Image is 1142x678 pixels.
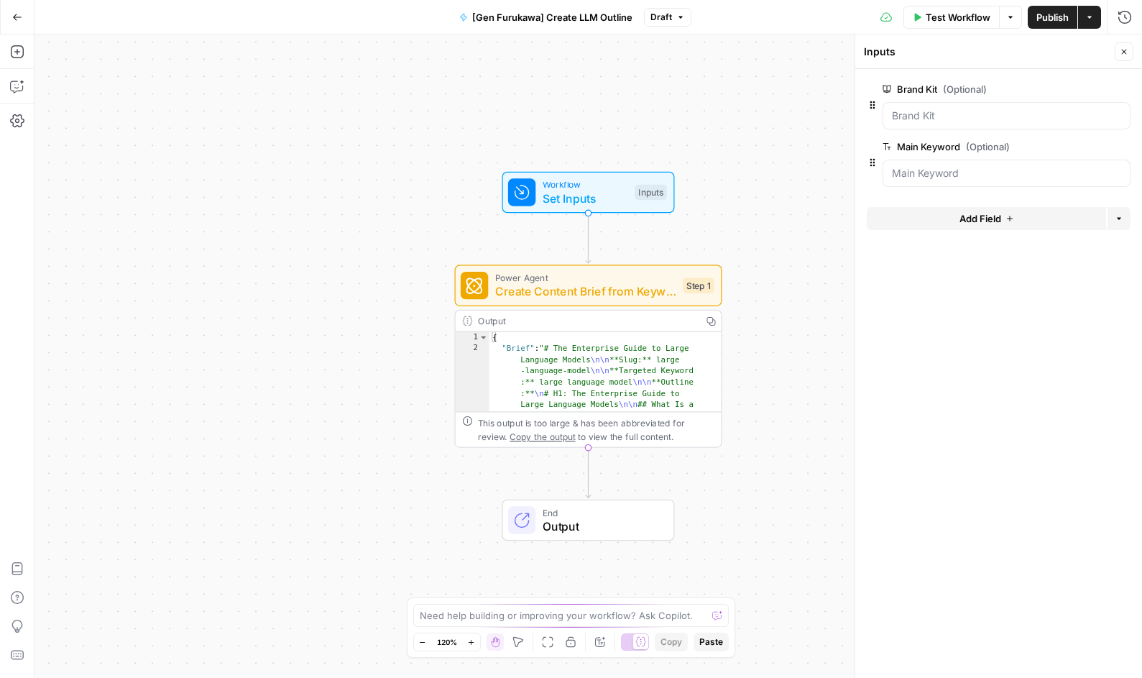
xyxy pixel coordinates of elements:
[943,82,987,96] span: (Optional)
[883,82,1049,96] label: Brand Kit
[926,10,990,24] span: Test Workflow
[1028,6,1077,29] button: Publish
[495,271,676,285] span: Power Agent
[1036,10,1069,24] span: Publish
[644,8,691,27] button: Draft
[451,6,641,29] button: [Gen Furukawa] Create LLM Outline
[510,431,575,441] span: Copy the output
[455,500,722,541] div: EndOutput
[543,518,660,535] span: Output
[903,6,999,29] button: Test Workflow
[543,505,660,519] span: End
[455,172,722,214] div: WorkflowSet InputsInputs
[456,332,489,344] div: 1
[455,265,722,447] div: Power AgentCreate Content Brief from Keyword - ForkStep 1Output{ "Brief":"# The Enterprise Guide ...
[655,633,688,651] button: Copy
[472,10,632,24] span: [Gen Furukawa] Create LLM Outline
[586,448,591,498] g: Edge from step_1 to end
[959,211,1001,226] span: Add Field
[892,166,1121,180] input: Main Keyword
[683,278,714,293] div: Step 1
[864,45,1110,59] div: Inputs
[867,207,1106,230] button: Add Field
[694,633,729,651] button: Paste
[650,11,672,24] span: Draft
[699,636,723,649] span: Paste
[543,178,628,191] span: Workflow
[635,185,666,201] div: Inputs
[478,416,714,443] div: This output is too large & has been abbreviated for review. to view the full content.
[660,636,682,649] span: Copy
[479,332,488,344] span: Toggle code folding, rows 1 through 3
[437,636,457,648] span: 120%
[966,139,1010,154] span: (Optional)
[883,139,1049,154] label: Main Keyword
[495,283,676,301] span: Create Content Brief from Keyword - Fork
[586,213,591,263] g: Edge from start to step_1
[892,109,1121,123] input: Brand Kit
[478,314,695,328] div: Output
[543,190,628,207] span: Set Inputs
